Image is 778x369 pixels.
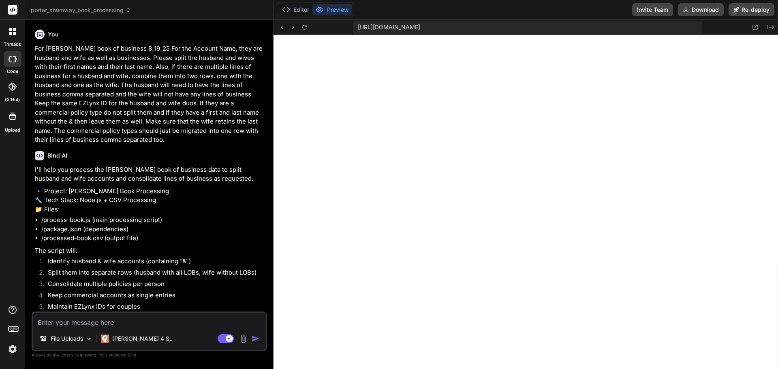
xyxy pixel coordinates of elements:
[41,279,265,291] li: Consolidate multiple policies per person
[41,234,265,243] li: /processed-book.csv (output file)
[279,4,312,15] button: Editor
[41,291,265,302] li: Keep commercial accounts as single entries
[6,342,19,356] img: settings
[358,23,420,31] span: [URL][DOMAIN_NAME]
[632,3,673,16] button: Invite Team
[41,257,265,268] li: Identify husband & wife accounts (containing "&")
[35,165,265,183] p: I'll help you process the [PERSON_NAME] book of business data to split husband and wife accounts ...
[251,335,259,343] img: icon
[31,6,131,14] span: porter_shumway_book_processing
[41,225,265,234] li: /package.json (dependencies)
[85,335,92,342] img: Pick Models
[47,151,67,160] h6: Bind AI
[7,68,18,75] label: code
[51,335,83,343] p: File Uploads
[48,30,59,38] h6: You
[35,246,265,256] p: The script will:
[729,3,774,16] button: Re-deploy
[112,335,173,343] p: [PERSON_NAME] 4 S..
[5,127,20,134] label: Upload
[239,334,248,343] img: attachment
[101,335,109,343] img: Claude 4 Sonnet
[678,3,724,16] button: Download
[41,302,265,314] li: Maintain EZLynx IDs for couples
[41,268,265,279] li: Split them into separate rows (husband with all LOBs, wife without LOBs)
[312,4,352,15] button: Preview
[35,187,265,214] p: 🔹 Project: [PERSON_NAME] Book Processing 🔧 Tech Stack: Node.js + CSV Processing 📁 Files:
[32,351,267,359] p: Always double-check its answers. Your in Bind
[41,215,265,225] li: /process-book.js (main processing script)
[5,96,20,103] label: GitHub
[35,44,265,145] p: For [PERSON_NAME] book of business 8_19_25 For the Account Name, they are husband and wife as wel...
[274,35,778,369] iframe: Preview
[109,352,123,357] span: privacy
[4,41,21,48] label: threads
